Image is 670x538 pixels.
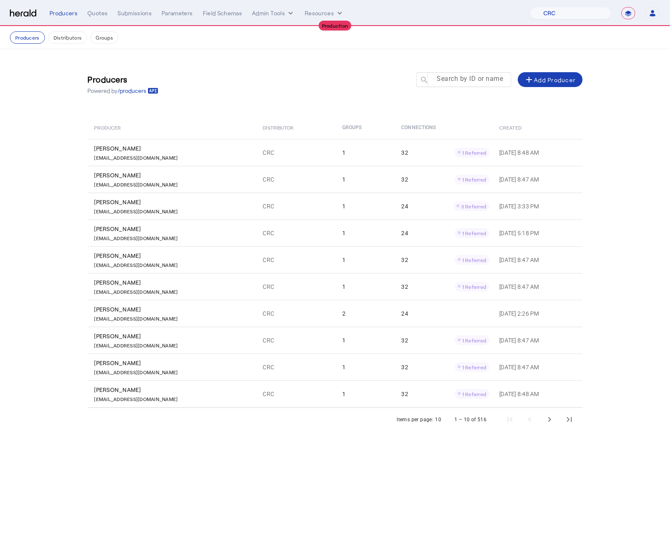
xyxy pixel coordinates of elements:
button: Distributors [48,31,87,44]
p: [EMAIL_ADDRESS][DOMAIN_NAME] [94,206,178,215]
button: Producers [10,31,45,44]
div: 32 [401,362,489,372]
span: 1 Referred [462,150,487,156]
span: 1 Referred [462,284,487,290]
td: 1 [336,166,395,193]
div: 32 [401,282,489,292]
mat-icon: add [524,75,534,85]
div: [PERSON_NAME] [94,171,253,179]
a: /producers [118,87,158,95]
td: CRC [256,380,336,408]
div: 10 [435,415,441,424]
div: 32 [401,148,489,158]
button: Add Producer [518,72,583,87]
td: [DATE] 8:47 AM [493,327,582,354]
mat-icon: search [416,76,430,86]
td: 1 [336,139,395,166]
p: [EMAIL_ADDRESS][DOMAIN_NAME] [94,367,178,375]
div: Field Schemas [203,9,242,17]
p: Powered by [88,87,158,95]
p: [EMAIL_ADDRESS][DOMAIN_NAME] [94,179,178,188]
td: CRC [256,246,336,273]
div: Add Producer [524,75,576,85]
p: [EMAIL_ADDRESS][DOMAIN_NAME] [94,340,178,349]
th: Groups [336,116,395,139]
div: 24 [401,309,489,318]
td: CRC [256,139,336,166]
p: [EMAIL_ADDRESS][DOMAIN_NAME] [94,260,178,268]
div: 32 [401,255,489,265]
td: [DATE] 3:33 PM [493,193,582,219]
td: [DATE] 8:47 AM [493,354,582,380]
td: [DATE] 8:47 AM [493,246,582,273]
mat-label: Search by ID or name [437,75,503,83]
div: [PERSON_NAME] [94,359,253,367]
div: Production [319,21,352,31]
button: internal dropdown menu [252,9,295,17]
div: [PERSON_NAME] [94,144,253,153]
button: Last page [560,410,579,429]
div: 32 [401,389,489,399]
div: [PERSON_NAME] [94,332,253,340]
td: [DATE] 5:18 PM [493,219,582,246]
div: [PERSON_NAME] [94,198,253,206]
td: CRC [256,166,336,193]
td: 1 [336,246,395,273]
td: CRC [256,193,336,219]
td: CRC [256,354,336,380]
button: Groups [90,31,118,44]
span: 1 Referred [462,177,487,182]
div: [PERSON_NAME] [94,386,253,394]
div: [PERSON_NAME] [94,252,253,260]
div: Parameters [162,9,193,17]
span: 1 Referred [462,230,487,236]
div: 32 [401,175,489,184]
td: [DATE] 8:48 AM [493,139,582,166]
div: Producers [49,9,78,17]
td: CRC [256,219,336,246]
img: Herald Logo [10,9,36,17]
td: [DATE] 8:47 AM [493,166,582,193]
div: 24 [401,201,489,211]
span: 1 Referred [462,257,487,263]
h3: Producers [88,73,158,85]
div: [PERSON_NAME] [94,225,253,233]
div: [PERSON_NAME] [94,305,253,314]
button: Resources dropdown menu [305,9,344,17]
span: 1 Referred [462,364,487,370]
th: Created [493,116,582,139]
td: 1 [336,193,395,219]
td: [DATE] 8:47 AM [493,273,582,300]
th: Distributor [256,116,336,139]
td: [DATE] 8:48 AM [493,380,582,408]
span: 1 Referred [462,337,487,343]
span: 3 Referred [461,203,487,209]
td: 1 [336,273,395,300]
td: 1 [336,219,395,246]
p: [EMAIL_ADDRESS][DOMAIN_NAME] [94,287,178,295]
th: Producer [88,116,256,139]
p: [EMAIL_ADDRESS][DOMAIN_NAME] [94,233,178,241]
button: Next page [540,410,560,429]
p: [EMAIL_ADDRESS][DOMAIN_NAME] [94,153,178,161]
span: 1 Referred [462,391,487,397]
div: 1 – 10 of 516 [454,415,487,424]
td: CRC [256,327,336,354]
td: 2 [336,300,395,327]
td: CRC [256,273,336,300]
td: 1 [336,354,395,380]
p: [EMAIL_ADDRESS][DOMAIN_NAME] [94,394,178,402]
div: Quotes [87,9,108,17]
td: CRC [256,300,336,327]
div: Submissions [118,9,152,17]
p: [EMAIL_ADDRESS][DOMAIN_NAME] [94,314,178,322]
div: Items per page: [397,415,433,424]
td: 1 [336,380,395,408]
div: 32 [401,335,489,345]
td: [DATE] 2:26 PM [493,300,582,327]
td: 1 [336,327,395,354]
th: Connections [395,116,493,139]
div: [PERSON_NAME] [94,278,253,287]
div: 24 [401,228,489,238]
